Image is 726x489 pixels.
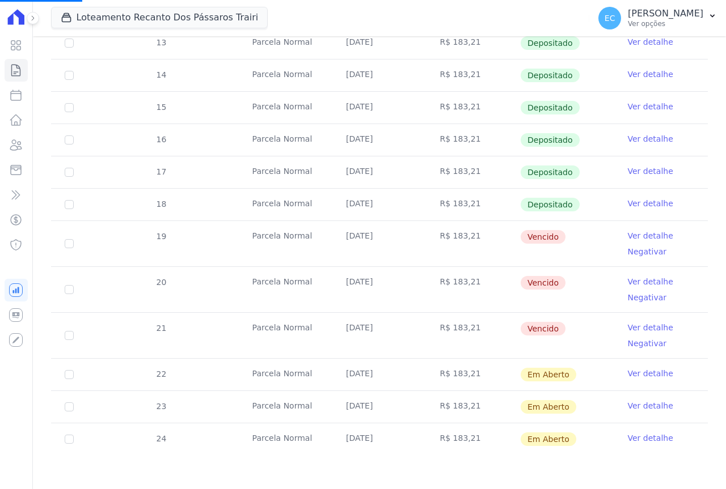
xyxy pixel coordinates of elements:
[65,71,74,80] input: Só é possível selecionar pagamentos em aberto
[628,101,673,112] a: Ver detalhe
[521,368,576,381] span: Em Aberto
[239,59,332,91] td: Parcela Normal
[239,267,332,312] td: Parcela Normal
[155,167,167,176] span: 17
[628,8,703,19] p: [PERSON_NAME]
[628,69,673,80] a: Ver detalhe
[628,36,673,48] a: Ver detalhe
[155,103,167,112] span: 15
[239,423,332,455] td: Parcela Normal
[239,313,332,358] td: Parcela Normal
[628,19,703,28] p: Ver opções
[427,156,520,188] td: R$ 183,21
[628,400,673,411] a: Ver detalhe
[332,156,426,188] td: [DATE]
[521,432,576,446] span: Em Aberto
[521,276,565,290] span: Vencido
[628,276,673,287] a: Ver detalhe
[239,359,332,390] td: Parcela Normal
[65,239,74,248] input: default
[155,38,167,47] span: 13
[65,39,74,48] input: Só é possível selecionar pagamentos em aberto
[65,331,74,340] input: default
[332,124,426,156] td: [DATE]
[427,267,520,312] td: R$ 183,21
[332,423,426,455] td: [DATE]
[239,391,332,423] td: Parcela Normal
[427,189,520,220] td: R$ 183,21
[239,156,332,188] td: Parcela Normal
[628,322,673,333] a: Ver detalhe
[332,391,426,423] td: [DATE]
[155,232,167,241] span: 19
[521,36,580,50] span: Depositado
[155,135,167,144] span: 16
[427,27,520,59] td: R$ 183,21
[521,400,576,414] span: Em Aberto
[65,200,74,209] input: Só é possível selecionar pagamentos em aberto
[521,198,580,211] span: Depositado
[65,435,74,444] input: default
[332,267,426,312] td: [DATE]
[427,359,520,390] td: R$ 183,21
[65,402,74,411] input: default
[427,124,520,156] td: R$ 183,21
[155,402,167,411] span: 23
[427,391,520,423] td: R$ 183,21
[628,339,667,348] a: Negativar
[239,189,332,220] td: Parcela Normal
[589,2,726,34] button: EC [PERSON_NAME] Ver opções
[155,324,167,333] span: 21
[155,199,167,209] span: 18
[521,322,565,335] span: Vencido
[427,92,520,124] td: R$ 183,21
[332,313,426,358] td: [DATE]
[65,285,74,294] input: default
[427,313,520,358] td: R$ 183,21
[521,101,580,114] span: Depositado
[155,278,167,287] span: 20
[155,70,167,79] span: 14
[628,247,667,256] a: Negativar
[65,370,74,379] input: default
[332,59,426,91] td: [DATE]
[521,133,580,147] span: Depositado
[65,103,74,112] input: Só é possível selecionar pagamentos em aberto
[239,27,332,59] td: Parcela Normal
[332,359,426,390] td: [DATE]
[628,165,673,177] a: Ver detalhe
[155,434,167,443] span: 24
[628,368,673,379] a: Ver detalhe
[332,189,426,220] td: [DATE]
[239,124,332,156] td: Parcela Normal
[628,198,673,209] a: Ver detalhe
[65,135,74,144] input: Só é possível selecionar pagamentos em aberto
[65,168,74,177] input: Só é possível selecionar pagamentos em aberto
[521,69,580,82] span: Depositado
[332,92,426,124] td: [DATE]
[628,293,667,302] a: Negativar
[605,14,615,22] span: EC
[427,221,520,266] td: R$ 183,21
[521,165,580,179] span: Depositado
[239,92,332,124] td: Parcela Normal
[332,221,426,266] td: [DATE]
[51,7,268,28] button: Loteamento Recanto Dos Pássaros Trairi
[239,221,332,266] td: Parcela Normal
[332,27,426,59] td: [DATE]
[155,369,167,379] span: 22
[628,432,673,444] a: Ver detalhe
[628,133,673,144] a: Ver detalhe
[628,230,673,241] a: Ver detalhe
[427,423,520,455] td: R$ 183,21
[521,230,565,244] span: Vencido
[427,59,520,91] td: R$ 183,21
